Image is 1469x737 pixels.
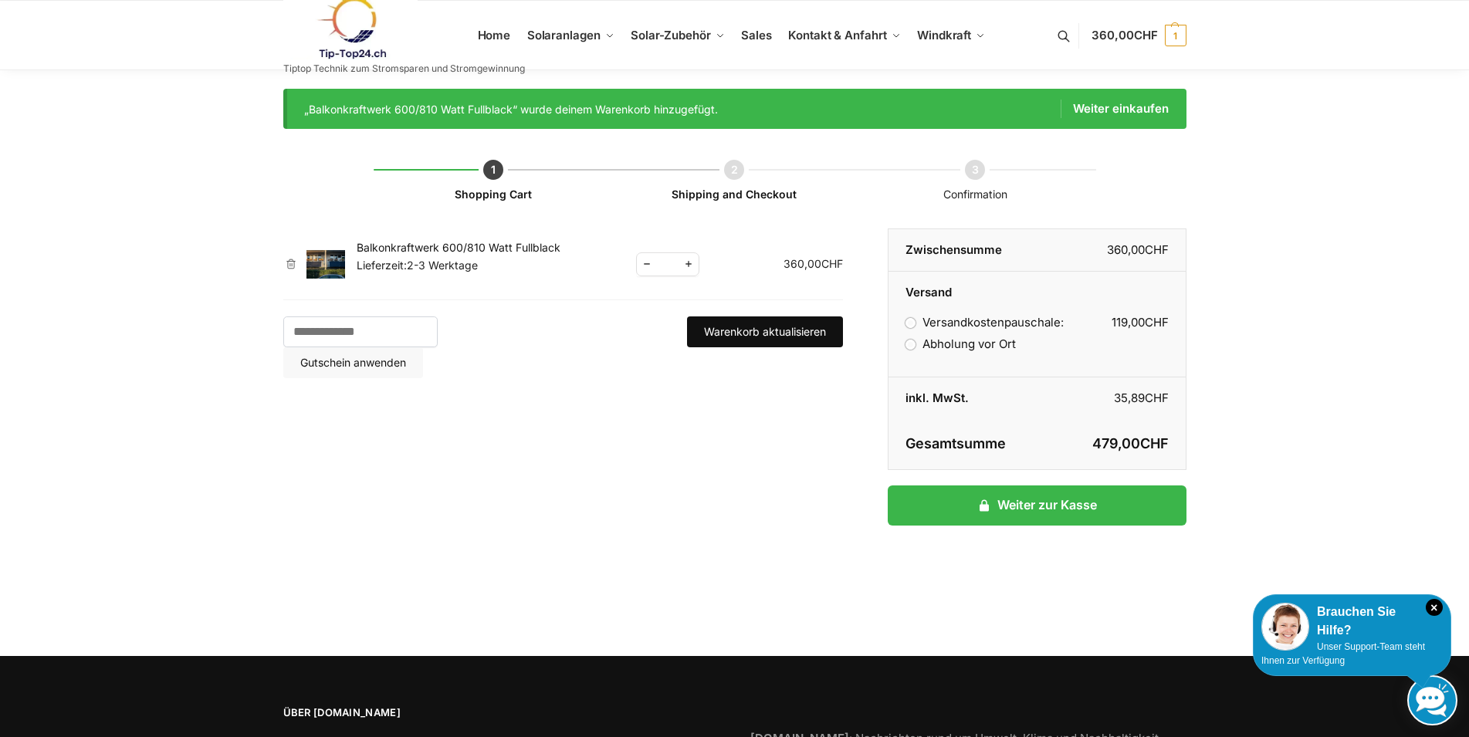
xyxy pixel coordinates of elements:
iframe: Sicherer Rahmen für schnelle Bezahlvorgänge [885,535,1189,578]
span: 360,00 [1092,28,1157,42]
span: CHF [821,257,843,270]
a: Shopping Cart [455,188,532,201]
bdi: 479,00 [1092,435,1169,451]
a: Windkraft [911,1,992,70]
bdi: 119,00 [1112,315,1169,330]
span: Kontakt & Anfahrt [788,28,886,42]
span: CHF [1134,28,1158,42]
span: Solaranlagen [527,28,601,42]
span: CHF [1145,315,1169,330]
a: Weiter zur Kasse [888,485,1186,526]
span: Unser Support-Team steht Ihnen zur Verfügung [1261,641,1425,666]
span: CHF [1145,390,1169,405]
label: Abholung vor Ort [905,336,1015,351]
button: Warenkorb aktualisieren [687,316,843,347]
div: „Balkonkraftwerk 600/810 Watt Fullblack“ wurde deinem Warenkorb hinzugefügt. [304,100,1169,118]
bdi: 360,00 [784,257,843,270]
span: Sales [741,28,772,42]
i: Schließen [1426,599,1443,616]
bdi: 35,89 [1114,390,1169,405]
bdi: 360,00 [1107,242,1169,257]
a: Balkonkraftwerk 600/810 Watt Fullblack aus dem Warenkorb entfernen [283,259,299,269]
th: Versand [889,272,1185,302]
a: Shipping and Checkout [672,188,797,201]
span: Solar-Zubehör [631,28,711,42]
a: Solar-Zubehör [624,1,731,70]
span: Confirmation [943,188,1007,201]
span: 1 [1165,25,1186,46]
a: Solaranlagen [520,1,620,70]
th: Zwischensumme [889,229,1037,272]
span: CHF [1140,435,1169,451]
a: Balkonkraftwerk 600/810 Watt Fullblack [357,241,560,254]
button: Gutschein anwenden [283,347,423,378]
th: Gesamtsumme [889,419,1037,470]
a: Sales [735,1,778,70]
span: Lieferzeit: [357,259,478,272]
img: Warenkorb 1 [306,250,345,279]
th: inkl. MwSt. [889,377,1037,419]
span: Über [DOMAIN_NAME] [283,705,719,721]
span: Increase quantity [679,255,699,274]
label: Versandkostenpauschale: [905,315,1063,330]
a: 360,00CHF 1 [1092,12,1186,59]
span: 2-3 Werktage [407,259,478,272]
span: Windkraft [917,28,971,42]
input: Produktmenge [658,255,677,274]
img: Customer service [1261,603,1309,651]
a: Weiter einkaufen [1061,100,1169,118]
span: CHF [1145,242,1169,257]
span: Reduce quantity [637,255,657,274]
div: Brauchen Sie Hilfe? [1261,603,1443,640]
p: Tiptop Technik zum Stromsparen und Stromgewinnung [283,64,525,73]
a: Kontakt & Anfahrt [782,1,907,70]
